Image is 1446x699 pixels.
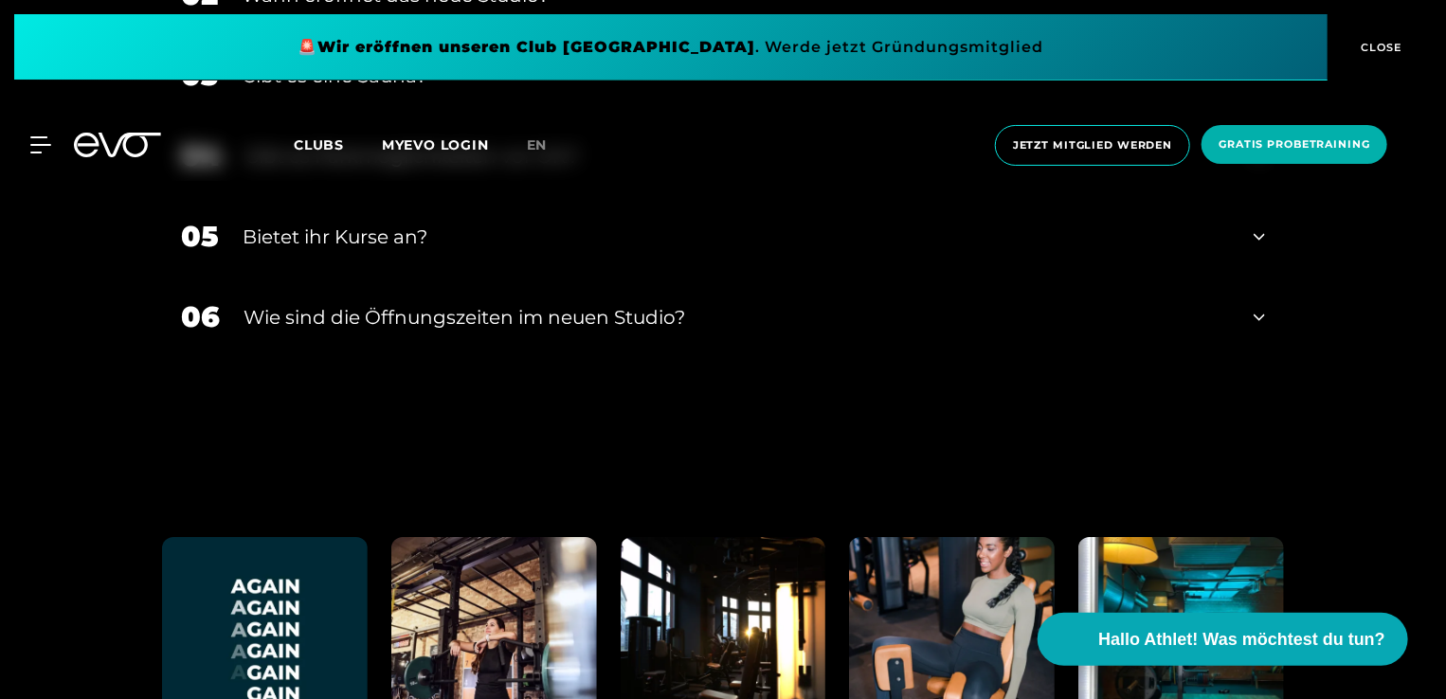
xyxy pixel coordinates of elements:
[1013,137,1172,153] span: Jetzt Mitglied werden
[1357,39,1403,56] span: CLOSE
[382,136,489,153] a: MYEVO LOGIN
[1328,14,1432,81] button: CLOSE
[181,215,219,258] div: 05
[1196,125,1393,166] a: Gratis Probetraining
[1038,613,1408,666] button: Hallo Athlet! Was möchtest du tun?
[294,135,382,153] a: Clubs
[989,125,1196,166] a: Jetzt Mitglied werden
[527,136,548,153] span: en
[181,296,220,338] div: 06
[243,223,1230,251] div: Bietet ihr Kurse an?
[294,136,344,153] span: Clubs
[527,134,570,156] a: en
[244,303,1230,332] div: ​Wie sind die Öffnungszeiten im neuen Studio?
[1219,136,1370,152] span: Gratis Probetraining
[1098,627,1385,653] span: Hallo Athlet! Was möchtest du tun?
